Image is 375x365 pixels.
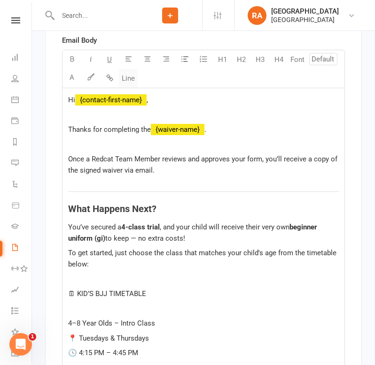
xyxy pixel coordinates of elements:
a: Product Sales [11,196,32,217]
div: RA [248,6,266,25]
span: You’ve secured a [68,223,121,231]
span: . [204,125,206,134]
a: What's New [11,322,32,343]
button: H2 [232,50,250,69]
span: to keep — no extra costs! [105,234,185,243]
button: Line [119,69,138,88]
input: Default [309,53,337,65]
div: [GEOGRAPHIC_DATA] [271,15,339,24]
a: Reports [11,132,32,153]
span: U [107,55,112,64]
span: , [147,96,148,104]
a: Calendar [11,90,32,111]
span: beginner uniform (gi) [68,223,319,243]
span: 1 [29,333,36,341]
input: Search... [55,9,138,22]
span: 4–8 Year Olds – Intro Class [68,319,155,327]
span: What Happens Next? [68,203,156,214]
span: , and your child will receive their very own [160,223,289,231]
span: Thanks for completing the [68,125,151,134]
span: 🗓 KID’S BJJ TIMETABLE [68,289,146,298]
button: Font [288,50,307,69]
span: 🕓 4:15 PM – 4:45 PM [68,349,138,357]
a: Dashboard [11,48,32,69]
span: Hi [68,96,75,104]
div: [GEOGRAPHIC_DATA] [271,7,339,15]
button: A [62,69,81,88]
span: Once a Redcat Team Member reviews and approves your form, you’ll receive a copy of the signed wai... [68,155,339,175]
button: U [100,50,119,69]
a: Payments [11,111,32,132]
button: H3 [250,50,269,69]
label: Email Body [62,35,97,46]
span: 4-class trial [121,223,160,231]
a: Assessments [11,280,32,301]
span: To get started, just choose the class that matches your child's age from the timetable below: [68,249,338,268]
iframe: Intercom live chat [9,333,32,356]
a: People [11,69,32,90]
span: 📍 Tuesdays & Thursdays [68,334,149,342]
button: H1 [213,50,232,69]
button: H4 [269,50,288,69]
